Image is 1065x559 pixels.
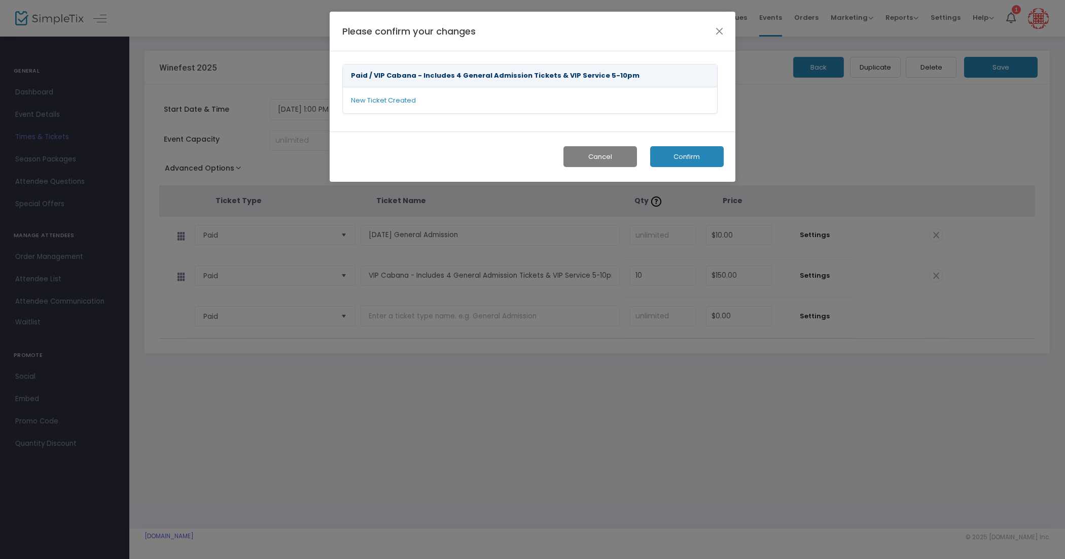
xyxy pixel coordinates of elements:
button: Cancel [563,146,637,167]
div: New Ticket Created [343,87,717,114]
button: Confirm [650,146,724,167]
h4: Please confirm your changes [342,24,476,38]
strong: Paid / VIP Cabana - Includes 4 General Admission Tickets & VIP Service 5-10pm [351,71,640,80]
button: Close [713,24,726,38]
